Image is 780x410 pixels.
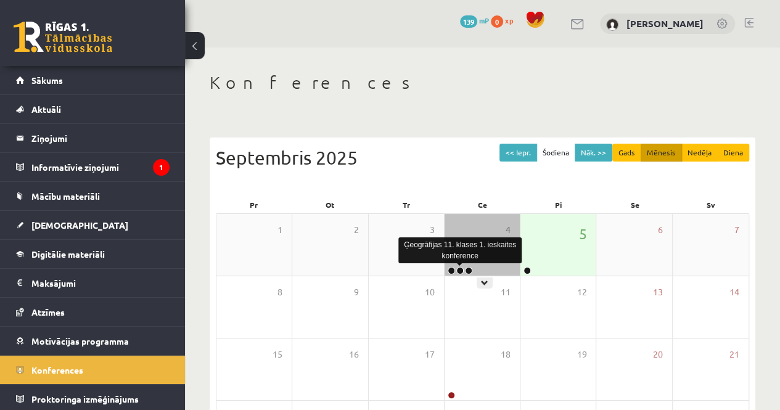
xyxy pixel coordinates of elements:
[216,196,292,213] div: Pr
[31,306,65,318] span: Atzīmes
[460,15,489,25] a: 139 mP
[16,182,170,210] a: Mācību materiāli
[520,196,597,213] div: Pi
[16,356,170,384] a: Konferences
[31,335,129,346] span: Motivācijas programma
[445,196,521,213] div: Ce
[31,364,83,375] span: Konferences
[501,285,511,299] span: 11
[653,348,663,361] span: 20
[499,144,537,162] button: << Iepr.
[425,348,435,361] span: 17
[575,144,612,162] button: Nāk. >>
[16,95,170,123] a: Aktuāli
[612,144,641,162] button: Gads
[536,144,575,162] button: Šodiena
[31,104,61,115] span: Aktuāli
[398,237,522,263] div: Ģeogrāfijas 11. klases 1. ieskaites konference
[31,124,170,152] legend: Ziņojumi
[734,223,739,237] span: 7
[16,269,170,297] a: Maksājumi
[505,15,513,25] span: xp
[273,348,282,361] span: 15
[506,223,511,237] span: 4
[653,285,663,299] span: 13
[673,196,749,213] div: Sv
[31,153,170,181] legend: Informatīvie ziņojumi
[16,124,170,152] a: Ziņojumi
[31,191,100,202] span: Mācību materiāli
[292,196,369,213] div: Ot
[153,159,170,176] i: 1
[681,144,718,162] button: Nedēļa
[626,17,704,30] a: [PERSON_NAME]
[16,298,170,326] a: Atzīmes
[606,18,618,31] img: Elizabete Romanovska
[16,211,170,239] a: [DEMOGRAPHIC_DATA]
[31,219,128,231] span: [DEMOGRAPHIC_DATA]
[641,144,682,162] button: Mēnesis
[501,348,511,361] span: 18
[16,66,170,94] a: Sākums
[349,348,359,361] span: 16
[578,223,586,244] span: 5
[14,22,112,52] a: Rīgas 1. Tālmācības vidusskola
[354,285,359,299] span: 9
[31,248,105,260] span: Digitālie materiāli
[491,15,519,25] a: 0 xp
[16,240,170,268] a: Digitālie materiāli
[216,144,749,171] div: Septembris 2025
[210,72,755,93] h1: Konferences
[425,285,435,299] span: 10
[717,144,749,162] button: Diena
[577,348,586,361] span: 19
[479,15,489,25] span: mP
[597,196,673,213] div: Se
[729,348,739,361] span: 21
[354,223,359,237] span: 2
[16,153,170,181] a: Informatīvie ziņojumi1
[31,393,139,404] span: Proktoringa izmēģinājums
[31,75,63,86] span: Sākums
[16,327,170,355] a: Motivācijas programma
[729,285,739,299] span: 14
[277,285,282,299] span: 8
[430,223,435,237] span: 3
[31,269,170,297] legend: Maksājumi
[658,223,663,237] span: 6
[368,196,445,213] div: Tr
[577,285,586,299] span: 12
[491,15,503,28] span: 0
[460,15,477,28] span: 139
[277,223,282,237] span: 1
